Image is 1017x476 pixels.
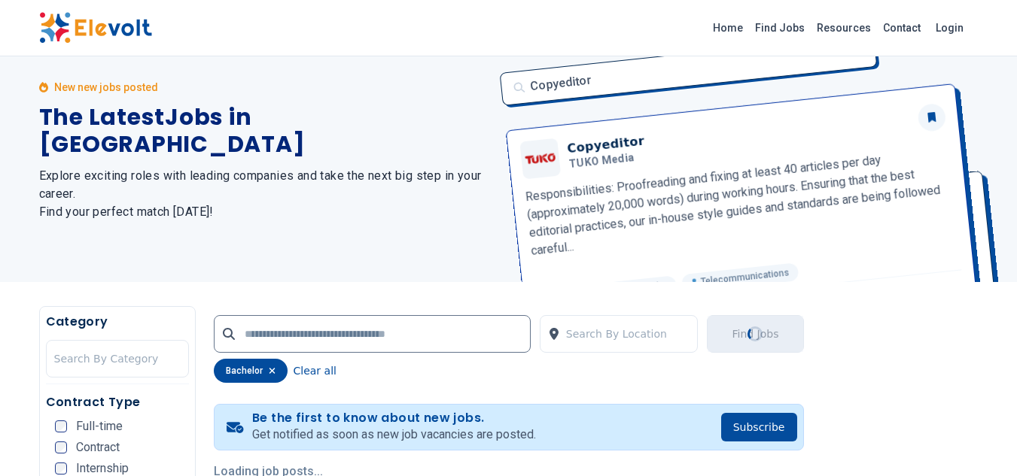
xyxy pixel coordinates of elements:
p: Get notified as soon as new job vacancies are posted. [252,426,536,444]
a: Home [707,16,749,40]
span: Contract [76,441,120,453]
h5: Category [46,313,189,331]
span: Full-time [76,420,123,432]
button: Find JobsLoading... [707,315,803,353]
h4: Be the first to know about new jobs. [252,411,536,426]
p: New new jobs posted [54,80,158,95]
input: Internship [55,462,67,474]
h1: The Latest Jobs in [GEOGRAPHIC_DATA] [39,104,491,158]
a: Find Jobs [749,16,811,40]
a: Contact [877,16,927,40]
iframe: Chat Widget [942,404,1017,476]
a: Login [927,13,973,43]
button: Clear all [294,359,336,383]
a: Resources [811,16,877,40]
button: Subscribe [721,413,797,441]
div: bachelor [214,359,288,383]
h2: Explore exciting roles with leading companies and take the next big step in your career. Find you... [39,167,491,221]
span: Internship [76,462,129,474]
input: Contract [55,441,67,453]
input: Full-time [55,420,67,432]
img: Elevolt [39,12,152,44]
div: Loading... [745,324,766,344]
h5: Contract Type [46,393,189,411]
